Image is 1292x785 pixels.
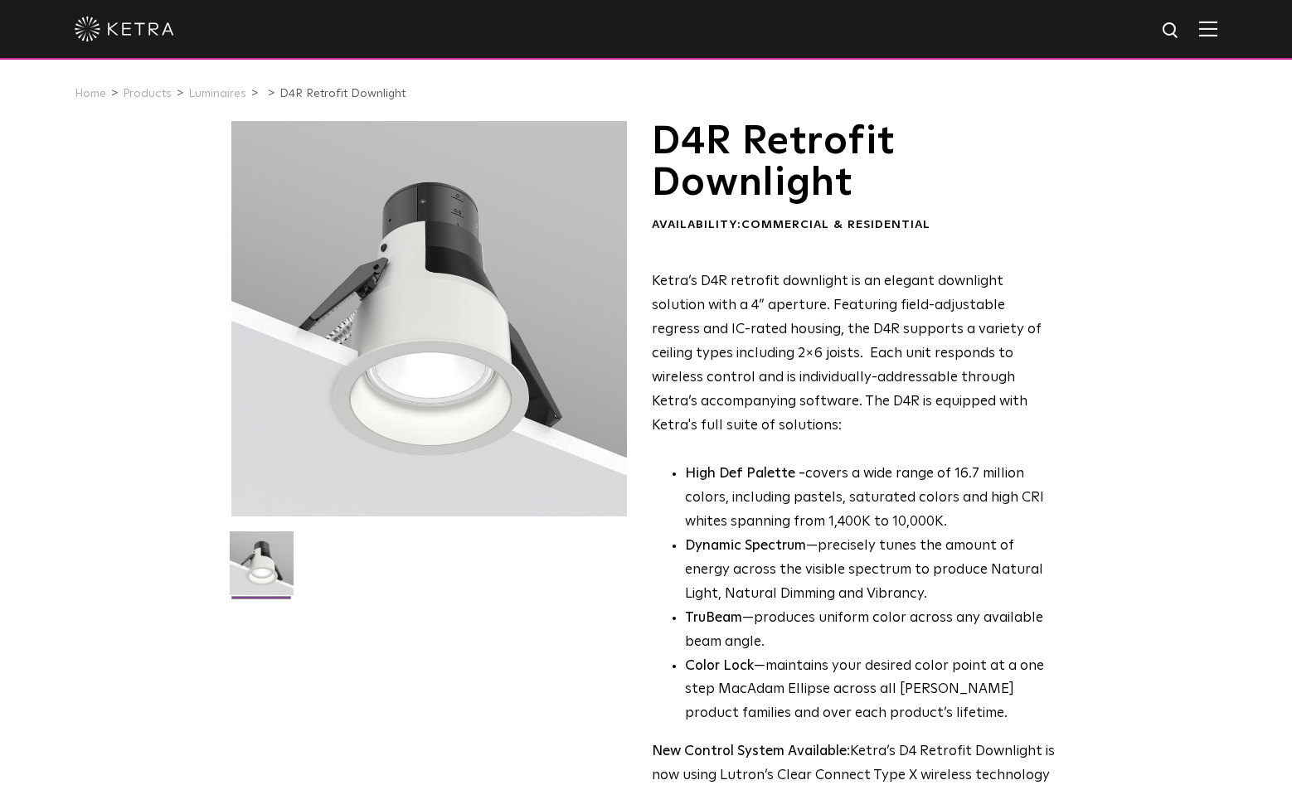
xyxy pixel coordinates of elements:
[685,607,1056,655] li: —produces uniform color across any available beam angle.
[652,217,1056,234] div: Availability:
[230,531,294,608] img: D4R Retrofit Downlight
[685,659,754,673] strong: Color Lock
[123,88,172,99] a: Products
[1161,21,1182,41] img: search icon
[685,655,1056,727] li: —maintains your desired color point at a one step MacAdam Ellipse across all [PERSON_NAME] produc...
[75,88,106,99] a: Home
[685,611,742,625] strong: TruBeam
[652,744,850,758] strong: New Control System Available:
[685,467,805,481] strong: High Def Palette -
[652,121,1056,205] h1: D4R Retrofit Downlight
[685,539,806,553] strong: Dynamic Spectrum
[741,219,930,230] span: Commercial & Residential
[685,535,1056,607] li: —precisely tunes the amount of energy across the visible spectrum to produce Natural Light, Natur...
[685,463,1056,535] p: covers a wide range of 16.7 million colors, including pastels, saturated colors and high CRI whit...
[75,17,174,41] img: ketra-logo-2019-white
[652,270,1056,438] p: Ketra’s D4R retrofit downlight is an elegant downlight solution with a 4” aperture. Featuring fie...
[279,88,406,99] a: D4R Retrofit Downlight
[188,88,246,99] a: Luminaires
[1199,21,1217,36] img: Hamburger%20Nav.svg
